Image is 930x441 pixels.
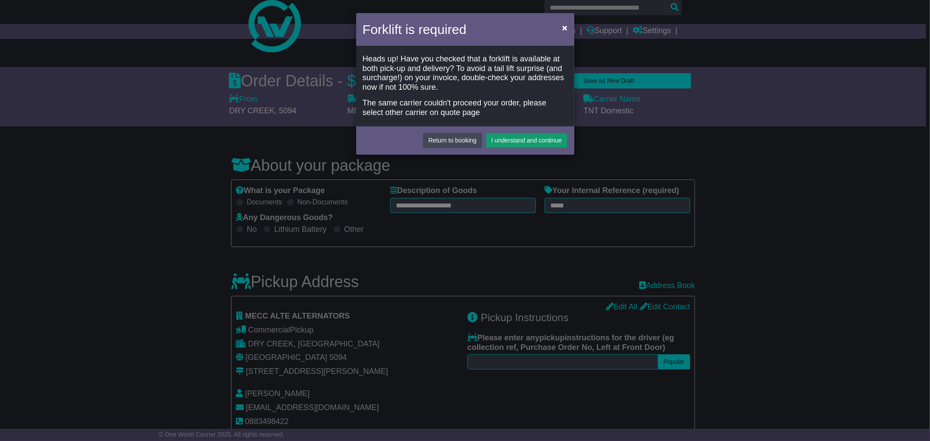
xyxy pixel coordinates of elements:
[363,54,568,92] div: Heads up! Have you checked that a forklift is available at both pick-up and delivery? To avoid a ...
[562,23,567,33] span: ×
[423,133,483,148] button: Return to booking
[486,133,568,148] button: I understand and continue
[363,98,568,117] div: The same carrier couldn't proceed your order, please select other carrier on quote page
[363,20,467,39] h4: Forklift is required
[558,19,572,37] button: Close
